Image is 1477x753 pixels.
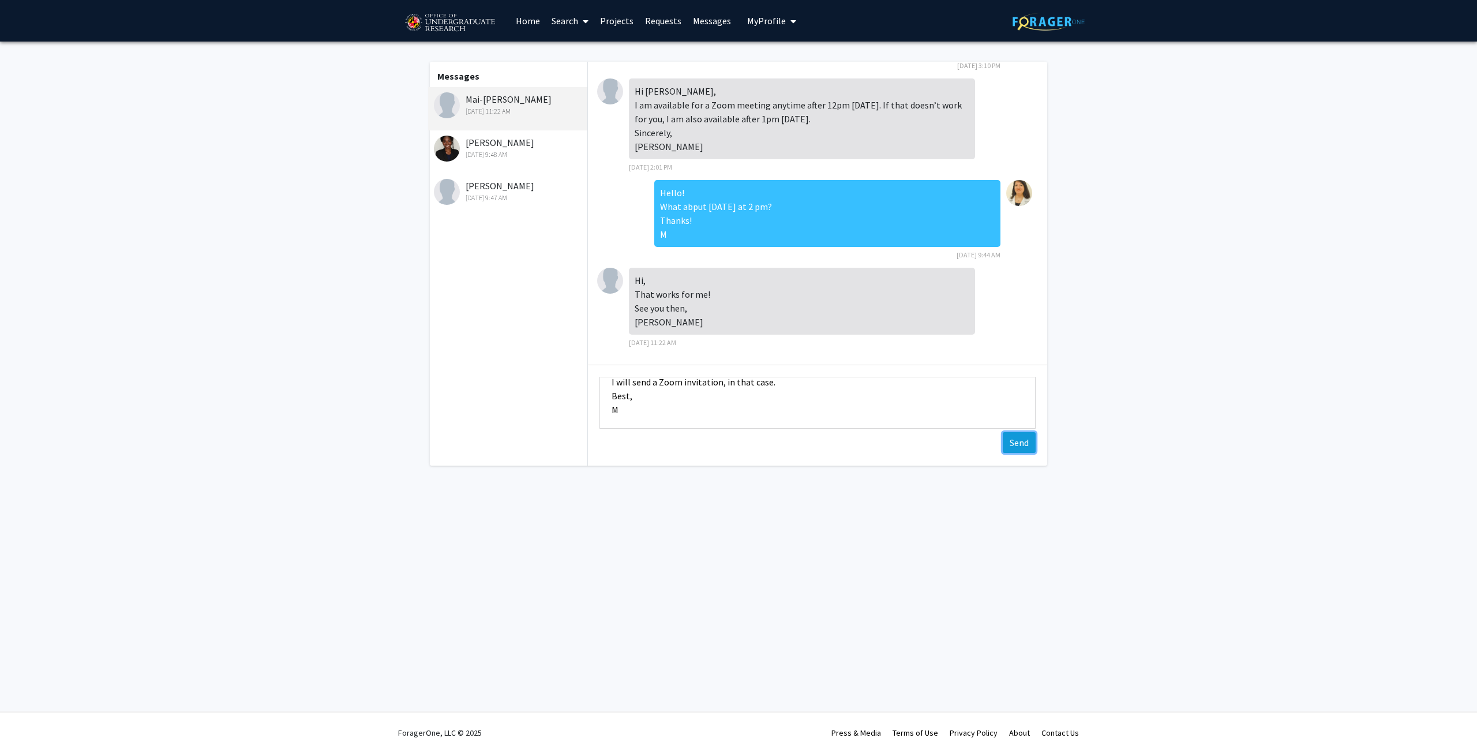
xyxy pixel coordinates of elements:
[1013,13,1085,31] img: ForagerOne Logo
[510,1,546,41] a: Home
[434,136,584,160] div: [PERSON_NAME]
[957,61,1000,70] span: [DATE] 3:10 PM
[687,1,737,41] a: Messages
[654,180,1000,247] div: Hello! What abput [DATE] at 2 pm? Thanks! M
[437,70,479,82] b: Messages
[597,268,623,294] img: Mai-Trang Pham
[893,728,938,738] a: Terms of Use
[434,92,584,117] div: Mai-[PERSON_NAME]
[398,713,482,753] div: ForagerOne, LLC © 2025
[434,106,584,117] div: [DATE] 11:22 AM
[629,78,975,159] div: Hi [PERSON_NAME], I am available for a Zoom meeting anytime after 12pm [DATE]. If that doesn’t wo...
[639,1,687,41] a: Requests
[599,377,1036,429] textarea: Message
[434,193,584,203] div: [DATE] 9:47 AM
[1003,432,1036,453] button: Send
[434,136,460,162] img: Clare Ijoma
[1041,728,1079,738] a: Contact Us
[1009,728,1030,738] a: About
[629,338,676,347] span: [DATE] 11:22 AM
[434,179,460,205] img: Hawa Mohamed
[434,179,584,203] div: [PERSON_NAME]
[434,149,584,160] div: [DATE] 9:48 AM
[434,92,460,118] img: Mai-Trang Pham
[594,1,639,41] a: Projects
[629,163,672,171] span: [DATE] 2:01 PM
[401,9,498,38] img: University of Maryland Logo
[629,268,975,335] div: Hi, That works for me! See you then, [PERSON_NAME]
[950,728,998,738] a: Privacy Policy
[597,78,623,104] img: Mai-Trang Pham
[1006,180,1032,206] img: Magaly Toro
[546,1,594,41] a: Search
[831,728,881,738] a: Press & Media
[957,250,1000,259] span: [DATE] 9:44 AM
[9,701,49,744] iframe: Chat
[747,15,786,27] span: My Profile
